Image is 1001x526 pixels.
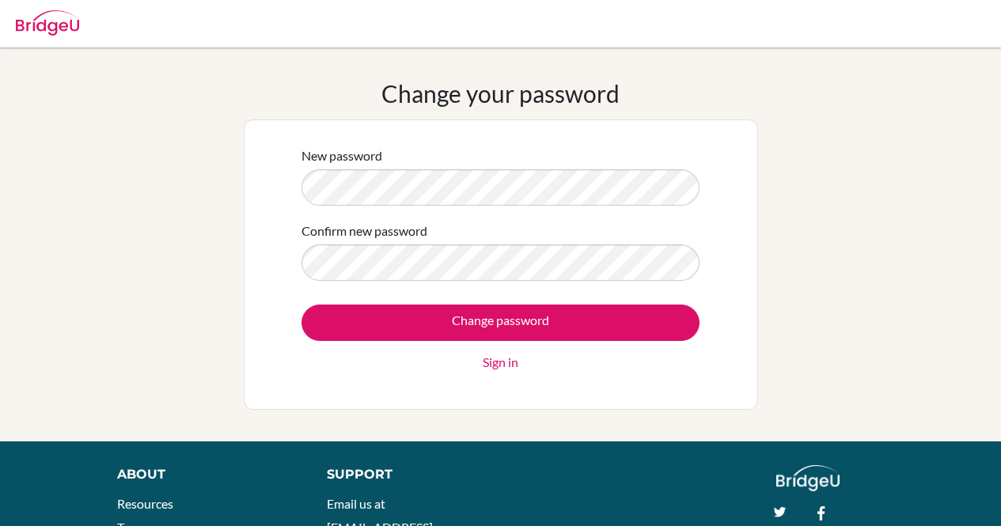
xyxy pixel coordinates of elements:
input: Change password [301,305,700,341]
img: Bridge-U [16,10,79,36]
label: New password [301,146,382,165]
div: Support [327,465,485,484]
a: Sign in [483,353,518,372]
h1: Change your password [381,79,620,108]
a: Resources [117,496,173,511]
img: logo_white@2x-f4f0deed5e89b7ecb1c2cc34c3e3d731f90f0f143d5ea2071677605dd97b5244.png [776,465,840,491]
div: About [117,465,291,484]
label: Confirm new password [301,221,427,240]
